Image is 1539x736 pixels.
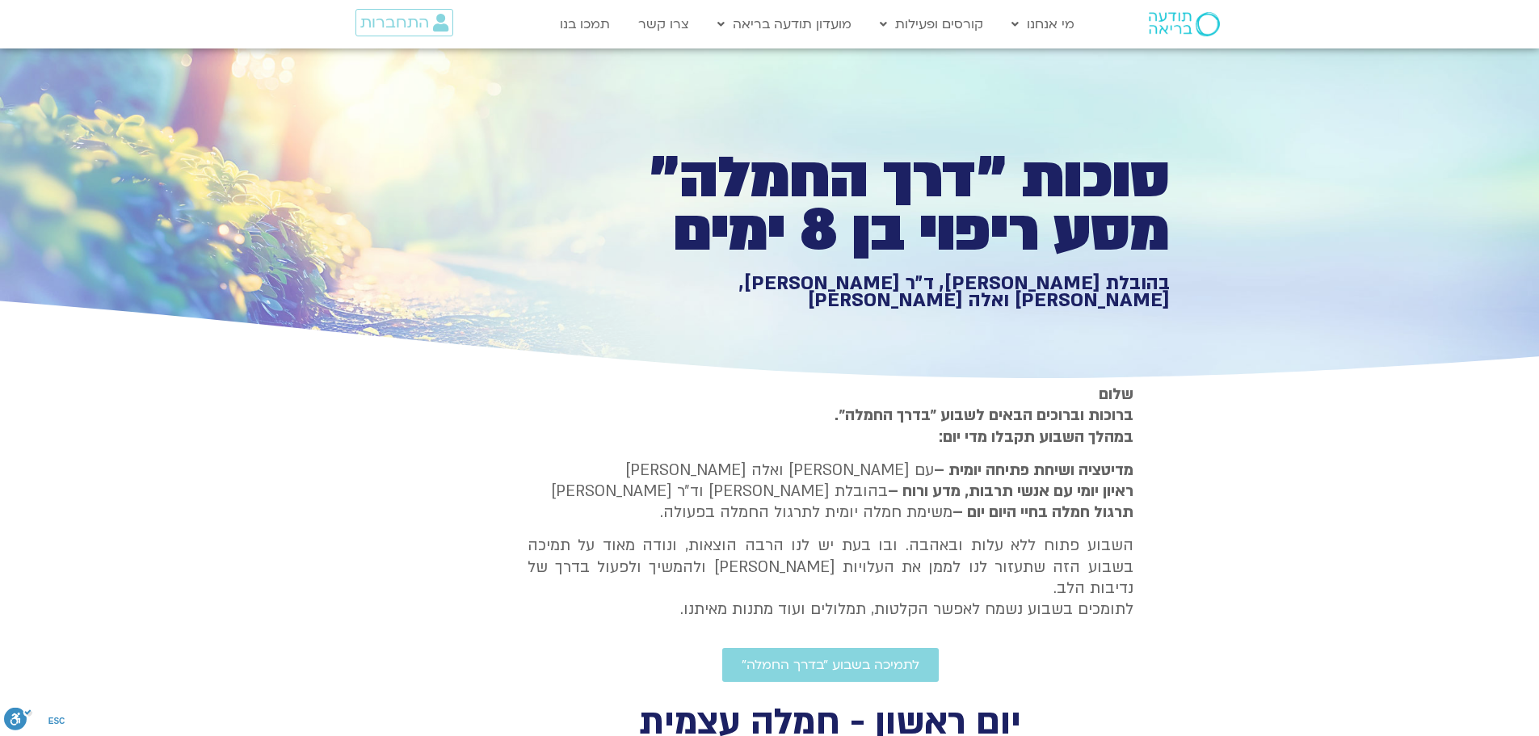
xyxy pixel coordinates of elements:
a: מועדון תודעה בריאה [709,9,860,40]
strong: מדיטציה ושיחת פתיחה יומית – [934,460,1133,481]
a: לתמיכה בשבוע ״בדרך החמלה״ [722,648,939,682]
img: תודעה בריאה [1149,12,1220,36]
a: התחברות [355,9,453,36]
h1: סוכות ״דרך החמלה״ מסע ריפוי בן 8 ימים [610,152,1170,258]
a: צרו קשר [630,9,697,40]
p: השבוע פתוח ללא עלות ובאהבה. ובו בעת יש לנו הרבה הוצאות, ונודה מאוד על תמיכה בשבוע הזה שתעזור לנו ... [528,535,1133,620]
b: ראיון יומי עם אנשי תרבות, מדע ורוח – [888,481,1133,502]
a: מי אנחנו [1003,9,1083,40]
span: לתמיכה בשבוע ״בדרך החמלה״ [742,658,919,672]
b: תרגול חמלה בחיי היום יום – [952,502,1133,523]
a: קורסים ופעילות [872,9,991,40]
strong: ברוכות וברוכים הבאים לשבוע ״בדרך החמלה״. במהלך השבוע תקבלו מדי יום: [835,405,1133,447]
a: תמכו בנו [552,9,618,40]
span: התחברות [360,14,429,32]
h1: בהובלת [PERSON_NAME], ד״ר [PERSON_NAME], [PERSON_NAME] ואלה [PERSON_NAME] [610,275,1170,309]
strong: שלום [1099,384,1133,405]
p: עם [PERSON_NAME] ואלה [PERSON_NAME] בהובלת [PERSON_NAME] וד״ר [PERSON_NAME] משימת חמלה יומית לתרג... [528,460,1133,524]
